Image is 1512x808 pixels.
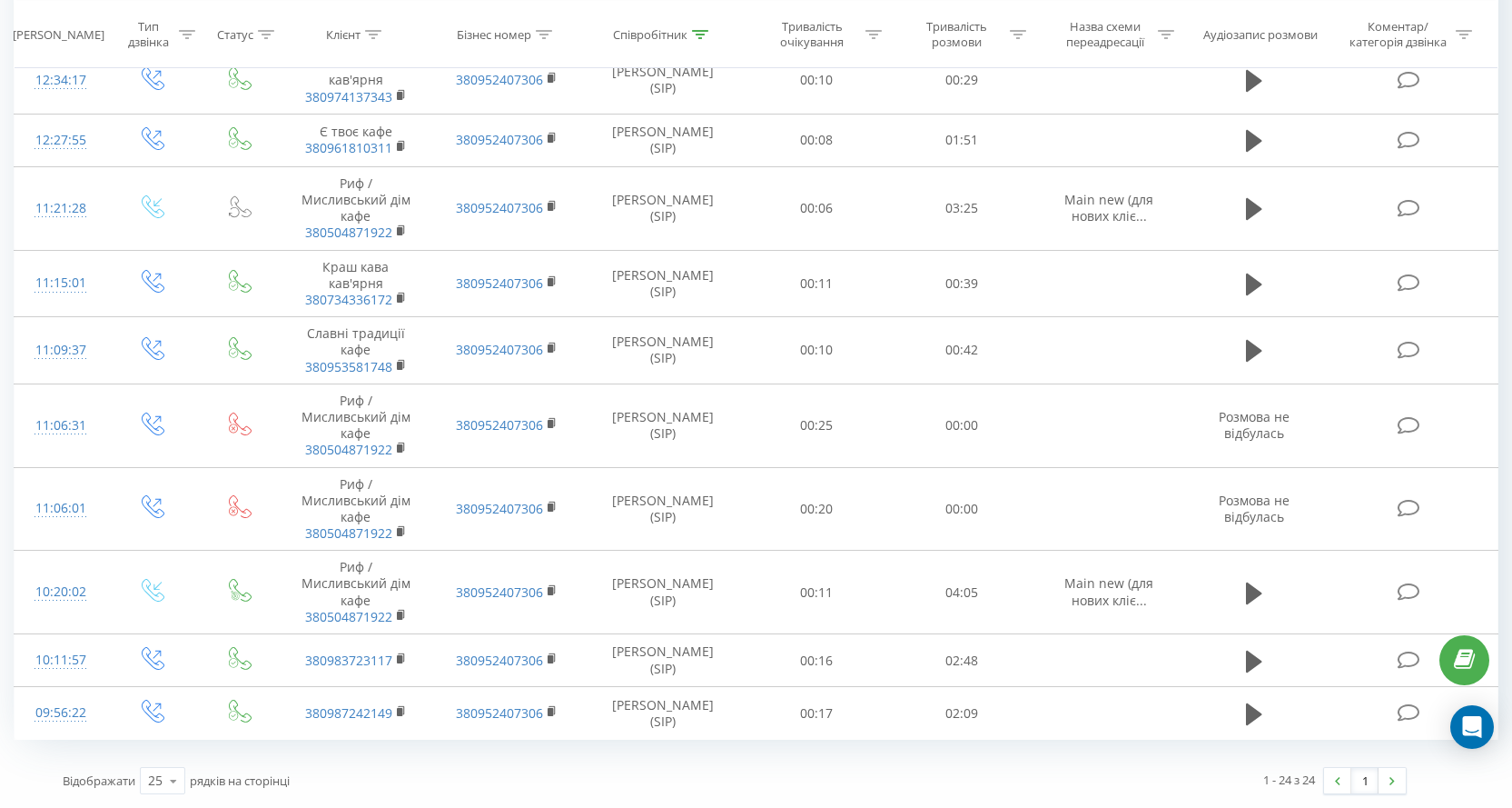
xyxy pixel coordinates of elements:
td: 00:17 [744,687,889,740]
div: 11:21:28 [33,191,89,226]
td: [PERSON_NAME] (SIP) [582,687,745,740]
span: Main new (для нових кліє... [1064,574,1153,608]
a: 380952407306 [456,199,543,216]
a: 380734336172 [305,291,392,308]
a: 380952407306 [456,584,543,601]
td: Риф / Мисливський дім кафе [281,551,431,634]
div: Клієнт [326,26,361,42]
td: 00:00 [889,384,1034,467]
td: 02:09 [889,687,1034,740]
span: Розмова не відбулась [1219,492,1290,525]
a: 380953581748 [305,358,392,375]
a: 380983723117 [305,652,392,669]
a: 380974137343 [305,88,392,105]
div: 25 [148,772,163,790]
div: 11:09:37 [33,333,89,368]
div: 10:20:02 [33,574,89,610]
a: 380504871922 [305,441,392,458]
a: 380952407306 [456,652,543,669]
div: Open Intercom Messenger [1450,705,1494,749]
div: 11:06:31 [33,408,89,444]
div: 11:15:01 [33,265,89,301]
div: 1 - 24 з 24 [1263,771,1315,789]
td: 00:11 [744,551,889,634]
td: [PERSON_NAME] (SIP) [582,317,745,384]
td: 00:08 [744,114,889,166]
td: Риф / Мисливський дім кафе [281,384,431,467]
div: Тривалість розмови [908,19,1005,50]
a: 380952407306 [456,341,543,358]
span: Main new (для нових кліє... [1064,191,1153,224]
td: 00:06 [744,166,889,250]
td: Є твоє кафе [281,114,431,166]
a: 380952407306 [456,71,543,88]
div: Бізнес номер [457,26,531,42]
td: Риф / Мисливський дім кафе [281,166,431,250]
a: 380504871922 [305,524,392,542]
div: [PERSON_NAME] [13,26,104,42]
div: Назва схеми переадресації [1056,19,1153,50]
div: Тип дзвінка [123,19,173,50]
td: Краш кава кав'ярня [281,250,431,317]
td: Славні традиції кафе [281,317,431,384]
div: Тривалість очікування [764,19,861,50]
a: 380504871922 [305,224,392,241]
div: 10:11:57 [33,643,89,678]
td: [PERSON_NAME] (SIP) [582,250,745,317]
div: Статус [217,26,253,42]
td: 04:05 [889,551,1034,634]
td: 00:20 [744,467,889,551]
td: 00:10 [744,317,889,384]
td: 00:42 [889,317,1034,384]
span: Розмова не відбулась [1219,408,1290,442]
span: Відображати [63,773,135,789]
td: [PERSON_NAME] (SIP) [582,114,745,166]
td: Риф / Мисливський дім кафе [281,467,431,551]
td: [PERSON_NAME] (SIP) [582,634,745,687]
a: 380952407306 [456,416,543,434]
td: 00:39 [889,250,1034,317]
td: 02:48 [889,634,1034,687]
div: Коментар/категорія дзвінка [1345,19,1451,50]
td: [PERSON_NAME] (SIP) [582,384,745,467]
td: 00:16 [744,634,889,687]
div: 11:06:01 [33,491,89,526]
span: рядків на сторінці [190,773,290,789]
a: 380961810311 [305,139,392,156]
td: 03:25 [889,166,1034,250]
td: [PERSON_NAME] (SIP) [582,166,745,250]
div: 09:56:22 [33,695,89,731]
a: 380504871922 [305,608,392,625]
td: 00:11 [744,250,889,317]
a: 1 [1351,768,1379,793]
td: 00:25 [744,384,889,467]
div: Аудіозапис розмови [1203,26,1318,42]
td: 01:51 [889,114,1034,166]
a: 380987242149 [305,704,392,722]
div: 12:27:55 [33,123,89,158]
a: 380952407306 [456,131,543,148]
td: [PERSON_NAME] (SIP) [582,551,745,634]
div: Співробітник [613,26,687,42]
a: 380952407306 [456,704,543,722]
a: 380952407306 [456,500,543,517]
td: 00:00 [889,467,1034,551]
a: 380952407306 [456,274,543,292]
td: [PERSON_NAME] (SIP) [582,467,745,551]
